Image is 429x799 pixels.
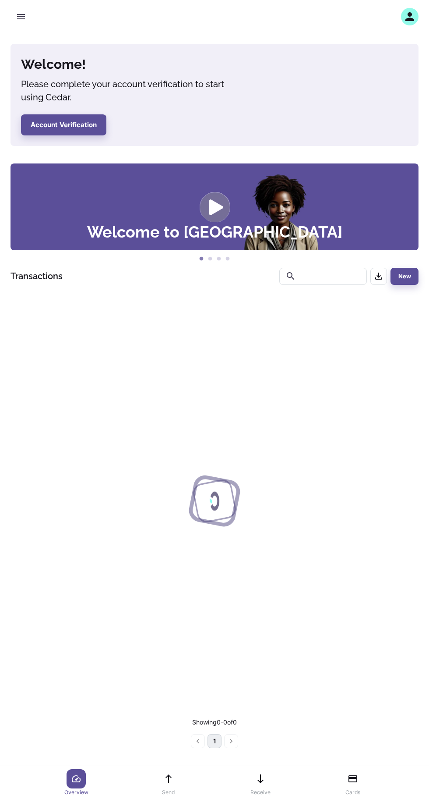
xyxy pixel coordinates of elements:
[390,268,418,285] button: New
[345,788,360,796] p: Cards
[206,255,214,263] button: 2
[21,114,106,135] button: Account Verification
[207,734,222,748] button: page 1
[190,734,239,748] nav: pagination navigation
[197,255,206,263] button: 1
[245,769,276,796] a: Receive
[162,788,175,796] p: Send
[223,255,232,263] button: 4
[192,717,237,727] p: Showing 0-0 of 0
[60,769,92,796] a: Overview
[87,224,342,240] h3: Welcome to [GEOGRAPHIC_DATA]
[21,78,240,104] h5: Please complete your account verification to start using Cedar.
[21,54,240,74] h4: Welcome!
[337,769,369,796] a: Cards
[153,769,184,796] a: Send
[214,255,223,263] button: 3
[64,788,88,796] p: Overview
[250,788,271,796] p: Receive
[11,270,63,283] h1: Transactions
